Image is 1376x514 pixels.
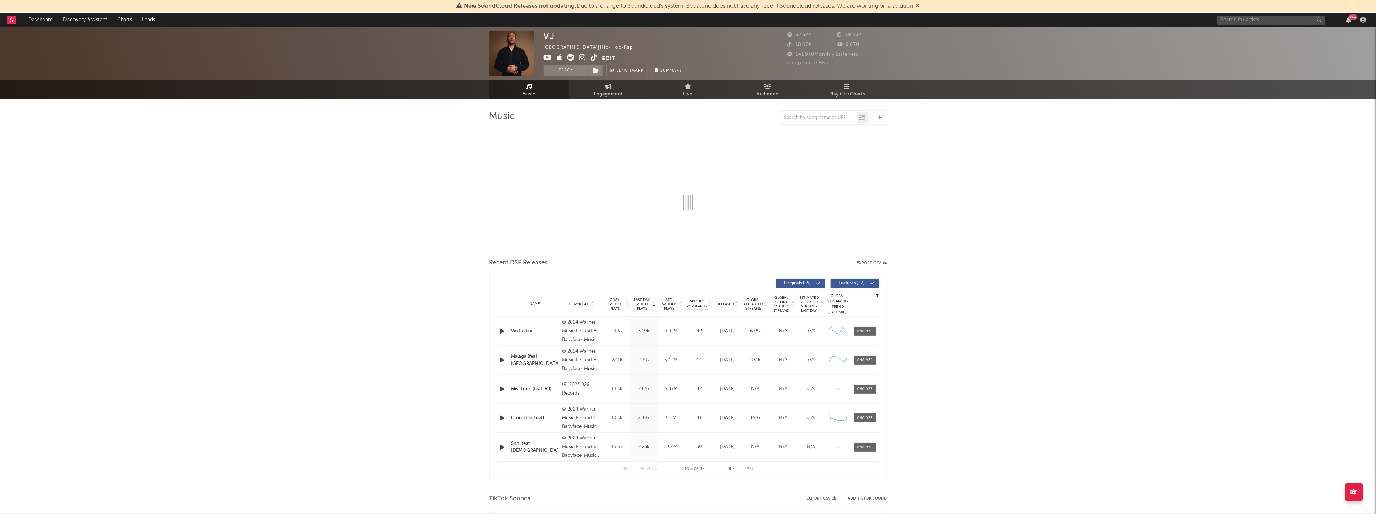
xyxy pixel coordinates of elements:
a: Discovery Assistant [58,13,112,27]
div: [DATE] [716,443,740,451]
button: 99+ [1346,17,1351,23]
div: © 2024 Warner Music Finland & Babyface. Music & Publishing [562,318,601,344]
div: [DATE] [716,386,740,393]
div: 44 [687,357,712,364]
span: Estimated % Playlist Streams Last Day [799,296,819,313]
span: Features ( 22 ) [835,281,869,285]
div: Crocodile Teeth [511,415,559,422]
div: <5% [799,415,823,422]
input: Search for artists [1217,16,1325,25]
span: Playlists/Charts [829,90,865,99]
span: Recent DSP Releases [489,259,548,267]
span: ATD Spotify Plays [660,298,679,311]
span: Copyright [569,302,590,306]
button: First [622,467,632,471]
input: Search by song name or URL [781,115,857,121]
a: Leads [137,13,160,27]
div: <5% [799,386,823,393]
div: 16.6k [605,443,629,451]
button: Edit [602,54,615,63]
div: N/A [744,386,768,393]
button: Features(22) [831,279,879,288]
div: N/A [771,443,796,451]
span: Global ATD Audio Streams [744,298,763,311]
div: N/A [771,415,796,422]
button: Originals(25) [776,279,825,288]
span: of [694,467,699,471]
span: 32 574 [788,33,812,37]
span: Global Rolling 7D Audio Streams [771,296,791,313]
div: © 2024 Warner Music Finland & Babyface. Music & Publishing [562,347,601,373]
a: Charts [112,13,137,27]
button: Previous [640,467,659,471]
a: Live [648,80,728,99]
a: Shh (feat. [DEMOGRAPHIC_DATA]) [511,440,559,454]
div: 2.79k [632,357,656,364]
span: TikTok Sounds [489,494,531,503]
a: Playlists/Charts [808,80,887,99]
div: © 2024 Warner Music Finland & Babyface. Music & Publishing [562,405,601,431]
span: to [685,467,689,471]
span: 7 Day Spotify Plays [605,298,625,311]
div: 23.6k [605,328,629,335]
button: Summary [652,65,686,76]
span: Last Day Spotify Plays [632,298,652,311]
span: New SoundCloud Releases not updating [464,3,575,9]
div: 5.07M [660,386,683,393]
div: 6.9M [660,415,683,422]
span: 19 032 [837,33,861,37]
div: [DATE] [716,357,740,364]
a: Audience [728,80,808,99]
span: : Due to a change to SoundCloud's system, Sodatone does not have any recent Soundcloud releases. ... [464,3,913,9]
div: (P) 2023 026 Records [562,381,601,398]
div: N/A [799,443,823,451]
div: 468k [744,415,768,422]
span: 18 900 [788,42,813,47]
a: Dashboard [23,13,58,27]
div: [DATE] [716,328,740,335]
a: Mist tuun (feat. VJ) [511,386,559,393]
div: <5% [799,357,823,364]
div: Name [511,301,559,307]
div: 678k [744,328,768,335]
div: 99 + [1349,14,1358,20]
div: 19.5k [605,386,629,393]
button: Export CSV [807,496,837,501]
div: Malaga (feat. [GEOGRAPHIC_DATA]) [511,353,559,367]
div: VJ [544,31,555,41]
button: Export CSV [857,261,887,265]
div: 2.49k [632,415,656,422]
div: 42 [687,328,712,335]
span: Dismiss [915,3,920,9]
span: Music [522,90,536,99]
span: Benchmark [617,67,644,75]
div: 22.1k [605,357,629,364]
span: Released [717,302,734,306]
div: N/A [771,328,796,335]
button: Next [728,467,738,471]
div: 3.94M [660,443,683,451]
a: Vastustaa [511,328,559,335]
a: Benchmark [606,65,648,76]
span: Spotify Popularity [686,298,708,309]
div: 3.19k [632,328,656,335]
button: Track [544,65,589,76]
span: Live [683,90,693,99]
div: © 2024 Warner Music Finland & Babyface. Music & Publishing [562,434,601,460]
div: [GEOGRAPHIC_DATA] | Hip-Hop/Rap [544,43,642,52]
div: 41 [687,415,712,422]
span: Summary [661,69,682,73]
span: Jump Score: 55.7 [788,61,830,65]
span: 6 870 [837,42,859,47]
span: Engagement [594,90,623,99]
button: + Add TikTok Sound [837,497,887,501]
div: 2.23k [632,443,656,451]
a: Engagement [569,80,648,99]
div: N/A [744,443,768,451]
div: 2.65k [632,386,656,393]
span: Originals ( 25 ) [781,281,814,285]
div: 1 5 47 [673,465,713,473]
